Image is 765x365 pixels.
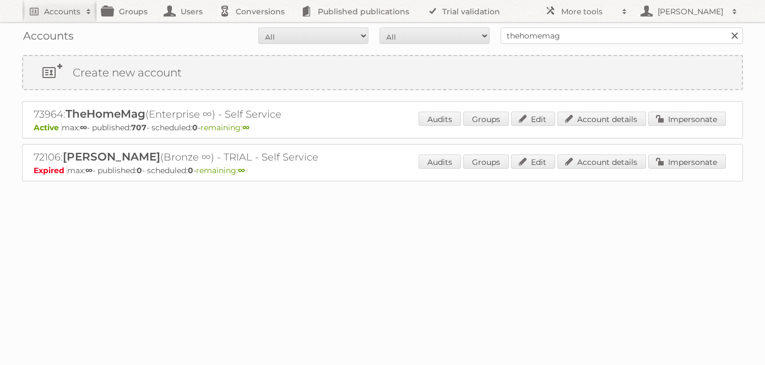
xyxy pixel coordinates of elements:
[419,112,461,126] a: Audits
[34,165,67,175] span: Expired
[66,107,145,120] span: TheHomeMag
[80,123,87,132] strong: ∞
[557,112,646,126] a: Account details
[44,6,80,17] h2: Accounts
[419,154,461,169] a: Audits
[34,165,731,175] p: max: - published: - scheduled: -
[511,154,555,169] a: Edit
[192,123,198,132] strong: 0
[23,56,742,89] a: Create new account
[34,107,419,121] h2: 73964: (Enterprise ∞) - Self Service
[238,165,245,175] strong: ∞
[34,123,731,132] p: max: - published: - scheduled: -
[511,112,555,126] a: Edit
[85,165,93,175] strong: ∞
[63,150,160,163] span: [PERSON_NAME]
[655,6,726,17] h2: [PERSON_NAME]
[648,112,726,126] a: Impersonate
[188,165,193,175] strong: 0
[34,123,62,132] span: Active
[561,6,616,17] h2: More tools
[200,123,249,132] span: remaining:
[463,112,509,126] a: Groups
[648,154,726,169] a: Impersonate
[34,150,419,164] h2: 72106: (Bronze ∞) - TRIAL - Self Service
[242,123,249,132] strong: ∞
[557,154,646,169] a: Account details
[137,165,142,175] strong: 0
[463,154,509,169] a: Groups
[131,123,147,132] strong: 707
[196,165,245,175] span: remaining:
